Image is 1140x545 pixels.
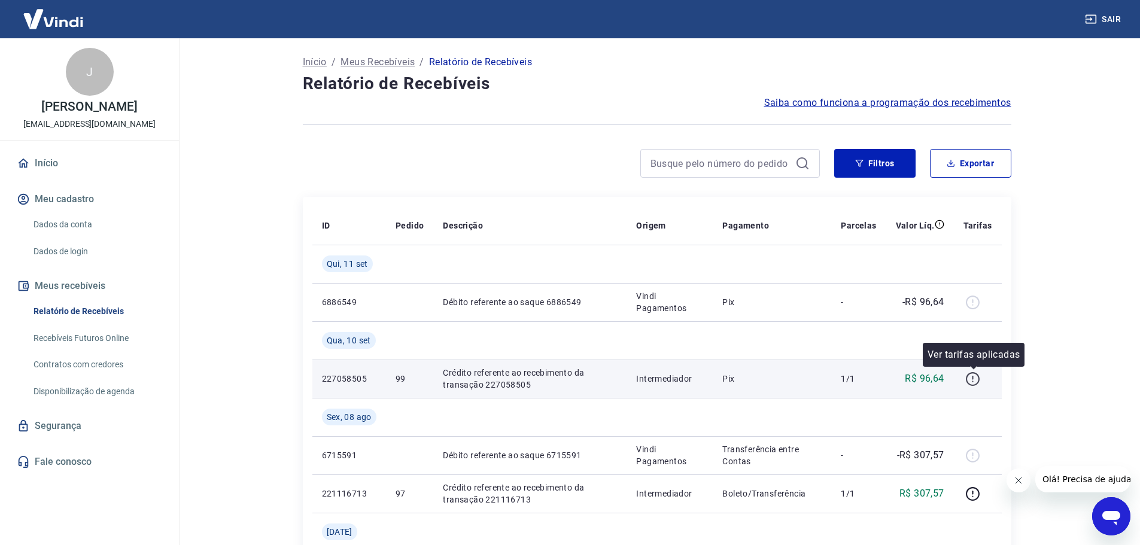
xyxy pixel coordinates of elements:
[841,449,876,461] p: -
[29,239,165,264] a: Dados de login
[443,482,617,506] p: Crédito referente ao recebimento da transação 221116713
[327,258,368,270] span: Qui, 11 set
[896,220,935,232] p: Valor Líq.
[14,413,165,439] a: Segurança
[332,55,336,69] p: /
[14,449,165,475] a: Fale conosco
[341,55,415,69] a: Meus Recebíveis
[1083,8,1126,31] button: Sair
[29,299,165,324] a: Relatório de Recebíveis
[66,48,114,96] div: J
[841,488,876,500] p: 1/1
[322,449,376,461] p: 6715591
[429,55,532,69] p: Relatório de Recebíveis
[322,488,376,500] p: 221116713
[443,367,617,391] p: Crédito referente ao recebimento da transação 227058505
[14,1,92,37] img: Vindi
[443,296,617,308] p: Débito referente ao saque 6886549
[41,101,137,113] p: [PERSON_NAME]
[443,449,617,461] p: Débito referente ao saque 6715591
[322,220,330,232] p: ID
[764,96,1011,110] a: Saiba como funciona a programação dos recebimentos
[1035,466,1130,492] iframe: Mensagem da empresa
[722,220,769,232] p: Pagamento
[636,488,703,500] p: Intermediador
[396,488,424,500] p: 97
[29,212,165,237] a: Dados da conta
[396,220,424,232] p: Pedido
[396,373,424,385] p: 99
[928,348,1020,362] p: Ver tarifas aplicadas
[29,326,165,351] a: Recebíveis Futuros Online
[636,290,703,314] p: Vindi Pagamentos
[14,150,165,176] a: Início
[419,55,424,69] p: /
[650,154,791,172] input: Busque pelo número do pedido
[841,373,876,385] p: 1/1
[834,149,916,178] button: Filtros
[722,373,822,385] p: Pix
[322,373,376,385] p: 227058505
[14,186,165,212] button: Meu cadastro
[897,448,944,462] p: -R$ 307,57
[322,296,376,308] p: 6886549
[7,8,101,18] span: Olá! Precisa de ajuda?
[443,220,483,232] p: Descrição
[841,296,876,308] p: -
[327,526,352,538] span: [DATE]
[14,273,165,299] button: Meus recebíveis
[963,220,992,232] p: Tarifas
[23,118,156,130] p: [EMAIL_ADDRESS][DOMAIN_NAME]
[841,220,876,232] p: Parcelas
[327,334,371,346] span: Qua, 10 set
[722,296,822,308] p: Pix
[1007,468,1030,492] iframe: Fechar mensagem
[29,352,165,377] a: Contratos com credores
[636,373,703,385] p: Intermediador
[303,55,327,69] a: Início
[930,149,1011,178] button: Exportar
[902,295,944,309] p: -R$ 96,64
[636,443,703,467] p: Vindi Pagamentos
[303,72,1011,96] h4: Relatório de Recebíveis
[636,220,665,232] p: Origem
[905,372,944,386] p: R$ 96,64
[29,379,165,404] a: Disponibilização de agenda
[722,488,822,500] p: Boleto/Transferência
[899,486,944,501] p: R$ 307,57
[722,443,822,467] p: Transferência entre Contas
[1092,497,1130,535] iframe: Botão para abrir a janela de mensagens
[327,411,372,423] span: Sex, 08 ago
